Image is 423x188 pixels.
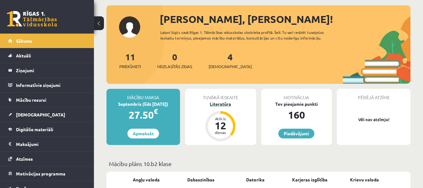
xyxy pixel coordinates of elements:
[157,63,192,70] span: Neizlasītās ziņas
[187,176,214,183] a: Dabaszinības
[292,176,328,183] a: Karjeras izglītība
[337,89,410,101] div: Pēdējā atzīme
[8,78,86,92] a: Informatīvie ziņojumi
[160,12,410,27] div: [PERSON_NAME], [PERSON_NAME]!
[8,122,86,137] a: Digitālie materiāli
[278,129,314,138] a: Piedāvājumi
[16,156,33,162] span: Atzīmes
[8,166,86,181] a: Motivācijas programma
[16,112,65,117] span: [DEMOGRAPHIC_DATA]
[211,121,230,131] div: 12
[119,51,141,70] a: 11Priekšmeti
[16,63,86,78] legend: Ziņojumi
[8,63,86,78] a: Ziņojumi
[261,107,332,122] div: 160
[340,116,407,123] p: Vēl nav atzīmju!
[261,101,332,107] div: Tev pieejamie punkti
[8,107,86,122] a: [DEMOGRAPHIC_DATA]
[185,89,256,101] div: Tuvākā ieskaite
[185,101,256,142] a: Literatūra Atlicis 12 dienas
[211,131,230,134] div: dienas
[185,101,256,107] div: Literatūra
[16,53,31,58] span: Aktuāli
[211,117,230,121] div: Atlicis
[127,129,159,138] a: Apmaksāt
[160,30,343,41] div: Laipni lūgts savā Rīgas 1. Tālmācības vidusskolas skolnieka profilā. Šeit Tu vari redzēt tuvojošo...
[16,171,65,176] span: Motivācijas programma
[209,51,252,70] a: 4[DEMOGRAPHIC_DATA]
[106,107,180,122] div: 27.50
[16,78,86,92] legend: Informatīvie ziņojumi
[106,89,180,101] div: Mācību maksa
[133,176,160,183] a: Angļu valoda
[16,137,86,151] legend: Maksājumi
[106,101,180,107] div: Septembris (līdz [DATE])
[16,38,32,44] span: Sākums
[8,137,86,151] a: Maksājumi
[8,34,86,48] a: Sākums
[154,107,158,116] span: €
[8,152,86,166] a: Atzīmes
[16,126,53,132] span: Digitālie materiāli
[209,63,252,70] span: [DEMOGRAPHIC_DATA]
[157,51,192,70] a: 0Neizlasītās ziņas
[109,159,408,168] p: Mācību plāns 10.b2 klase
[350,176,379,183] a: Krievu valoda
[261,89,332,101] div: Motivācija
[7,11,57,27] a: Rīgas 1. Tālmācības vidusskola
[16,97,46,103] span: Mācību resursi
[8,48,86,63] a: Aktuāli
[246,176,265,183] a: Datorika
[8,93,86,107] a: Mācību resursi
[119,63,141,70] span: Priekšmeti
